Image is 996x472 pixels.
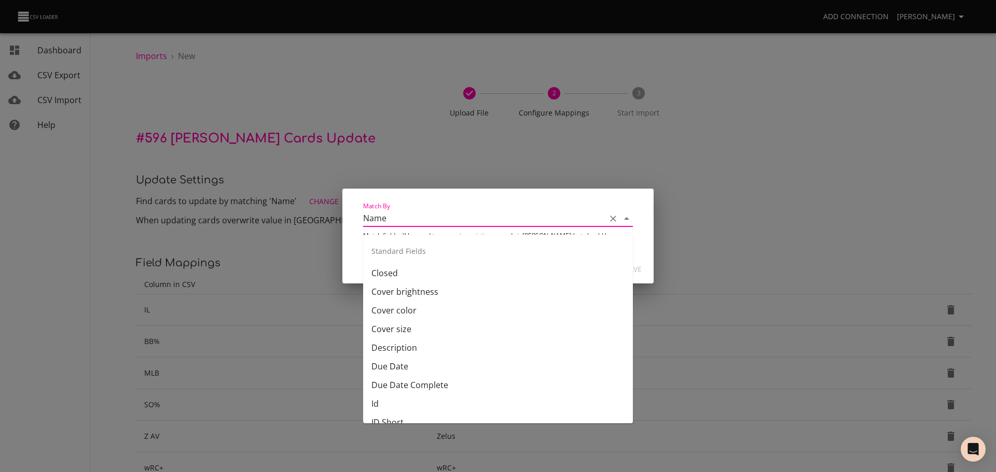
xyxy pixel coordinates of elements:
label: Match By [363,203,390,209]
li: Closed [363,264,633,282]
span: Match field will be used to recognize existing records in [PERSON_NAME] that should be updated [363,231,612,251]
div: Standard Fields [363,239,633,264]
li: Cover size [363,320,633,338]
li: Cover brightness [363,282,633,301]
div: Open Intercom Messenger [961,437,986,462]
li: Id [363,394,633,413]
button: Close [619,211,634,226]
button: Clear [606,211,620,226]
li: Due Date Complete [363,376,633,394]
li: Due Date [363,357,633,376]
li: ID Short [363,413,633,432]
li: Cover color [363,301,633,320]
li: Description [363,338,633,357]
